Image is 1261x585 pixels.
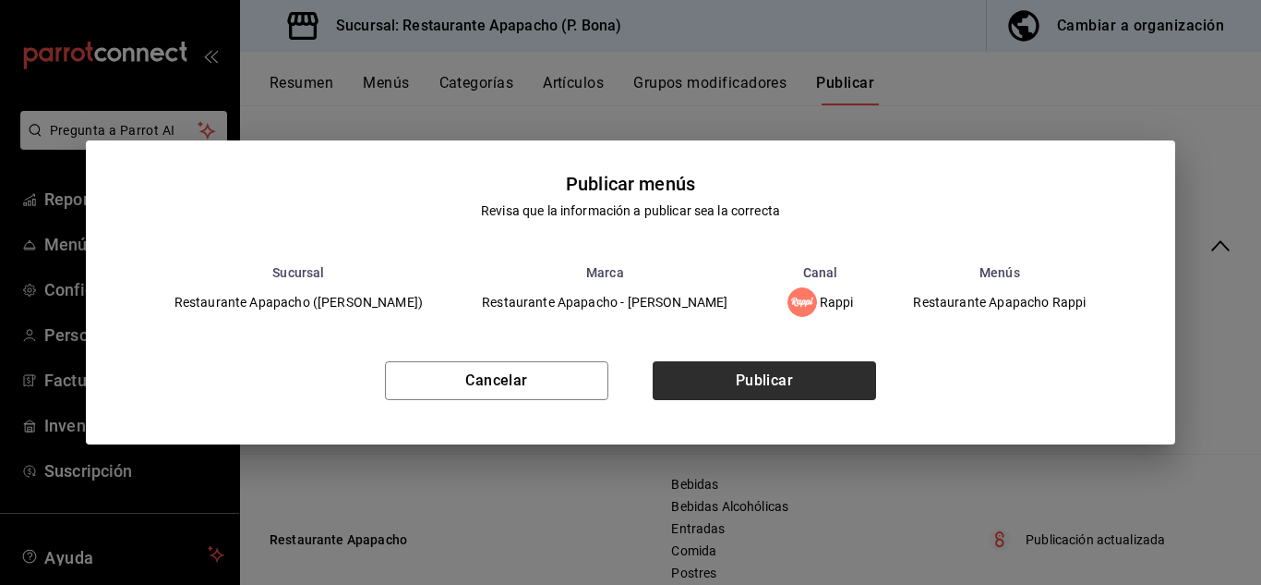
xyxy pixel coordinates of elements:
[787,287,854,317] div: Rappi
[913,296,1086,309] span: Restaurante Apapacho Rappi
[883,265,1116,280] th: Menús
[145,265,452,280] th: Sucursal
[452,280,757,324] td: Restaurante Apapacho - [PERSON_NAME]
[566,170,695,198] div: Publicar menús
[758,265,883,280] th: Canal
[452,265,757,280] th: Marca
[385,361,608,400] button: Cancelar
[145,280,452,324] td: Restaurante Apapacho ([PERSON_NAME])
[653,361,876,400] button: Publicar
[481,201,780,221] div: Revisa que la información a publicar sea la correcta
